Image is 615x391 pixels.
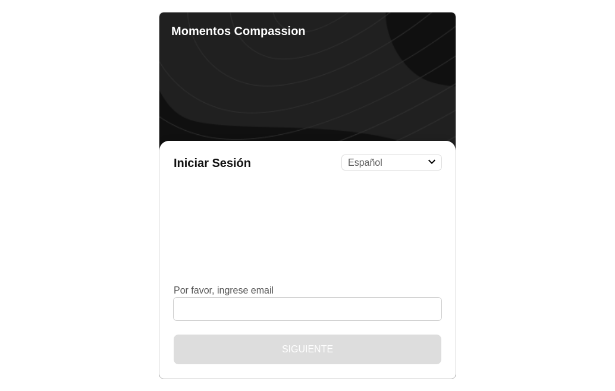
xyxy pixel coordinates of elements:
[342,155,441,170] select: Language
[174,298,441,320] input: Por favor, ingrese email
[174,156,251,169] h1: Iniciar Sesión
[174,335,441,364] button: Siguiente
[171,24,306,37] b: Momentos Compassion
[174,286,274,295] label: Por favor, ingrese email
